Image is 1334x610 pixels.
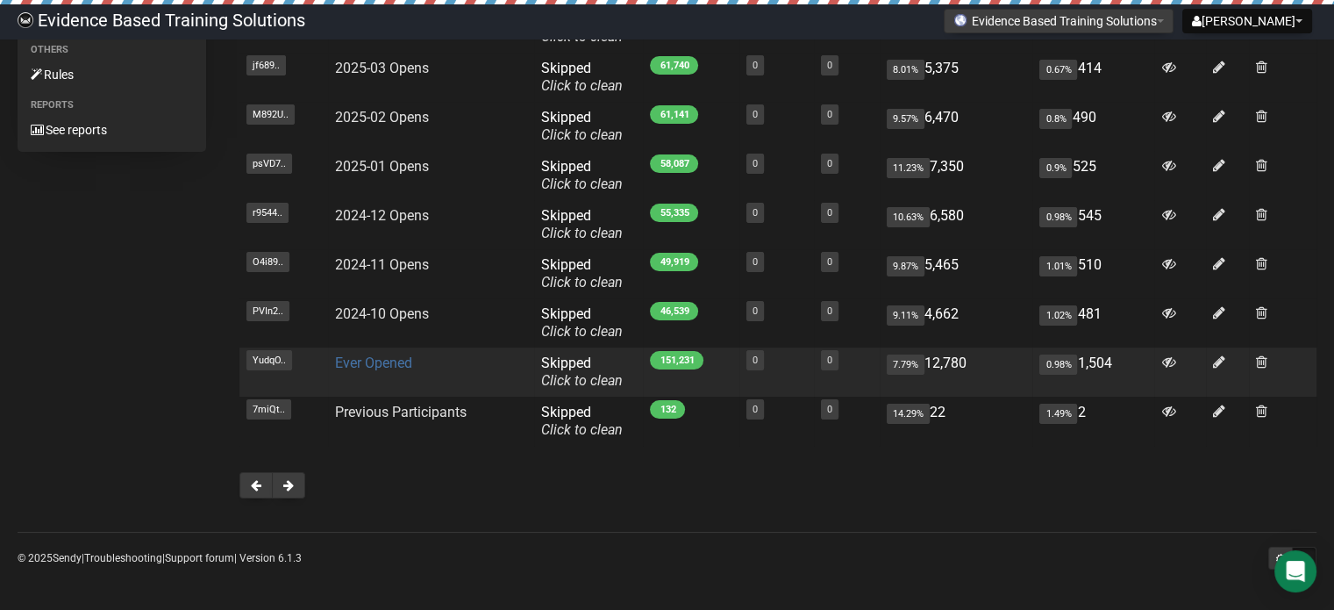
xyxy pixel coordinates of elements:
td: 12,780 [880,348,1033,397]
a: 0 [753,60,758,71]
span: 9.11% [887,305,924,326]
a: 0 [827,207,832,219]
a: 0 [753,207,758,219]
td: 5,465 [880,249,1033,298]
span: Skipped [541,60,623,94]
a: Click to clean [541,274,623,291]
span: Skipped [541,404,623,438]
span: 61,141 [650,105,698,124]
a: 0 [827,158,832,169]
span: 0.98% [1039,355,1077,375]
span: 11.23% [887,158,930,178]
span: Skipped [541,305,623,340]
img: 6a635aadd5b086599a41eda90e0773ac [18,12,33,28]
a: 0 [827,404,832,415]
span: 1.02% [1039,305,1077,326]
a: Ever Opened [335,355,412,371]
span: O4i89.. [246,252,289,272]
span: jf689.. [246,55,286,75]
a: 0 [753,256,758,268]
span: 0.8% [1039,109,1072,129]
span: Skipped [541,256,623,291]
span: 0.98% [1039,207,1077,227]
a: 2024-12 Opens [335,207,429,224]
span: 10.63% [887,207,930,227]
a: 0 [827,305,832,317]
li: Reports [18,95,206,116]
span: 0.9% [1039,158,1072,178]
span: 14.29% [887,404,930,424]
span: 49,919 [650,253,698,271]
span: Skipped [541,158,623,192]
td: 545 [1032,200,1154,249]
span: 55,335 [650,204,698,222]
a: 2024-10 Opens [335,305,429,322]
span: Skipped [541,207,623,241]
a: Troubleshooting [84,552,162,564]
a: 2025-03 Opens [335,60,429,76]
a: Support forum [165,552,234,564]
span: M892U.. [246,104,295,125]
td: 2 [1032,397,1154,446]
a: 0 [753,158,758,169]
td: 510 [1032,249,1154,298]
button: [PERSON_NAME] [1182,9,1312,33]
a: 0 [753,404,758,415]
span: psVD7.. [246,154,292,174]
a: 0 [827,355,832,366]
a: Sendy [53,552,82,564]
a: Click to clean [541,126,623,143]
span: r9544.. [246,203,289,223]
span: 0.67% [1039,60,1077,80]
a: 0 [827,256,832,268]
a: Click to clean [541,225,623,241]
a: Previous Participants [335,404,467,420]
a: 2025-02 Opens [335,109,429,126]
span: 58,087 [650,154,698,173]
span: 9.87% [887,256,924,276]
div: Open Intercom Messenger [1274,550,1316,592]
span: 9.57% [887,109,924,129]
a: Click to clean [541,421,623,438]
a: 0 [827,109,832,120]
li: Others [18,39,206,61]
a: Click to clean [541,323,623,340]
span: 7.79% [887,355,924,375]
span: YudqO.. [246,350,292,370]
a: 0 [827,60,832,71]
td: 525 [1032,151,1154,200]
a: Click to clean [541,77,623,94]
a: 2024-11 Opens [335,256,429,273]
td: 6,470 [880,102,1033,151]
a: 0 [753,355,758,366]
span: 8.01% [887,60,924,80]
span: Skipped [541,109,623,143]
p: © 2025 | | | Version 6.1.3 [18,549,302,568]
td: 1,504 [1032,348,1154,397]
span: 1.01% [1039,256,1077,276]
button: Evidence Based Training Solutions [944,9,1173,33]
td: 414 [1032,53,1154,102]
td: 22 [880,397,1033,446]
a: Rules [18,61,206,89]
a: 0 [753,305,758,317]
td: 5,375 [880,53,1033,102]
span: PVIn2.. [246,301,289,321]
a: Click to clean [541,372,623,389]
td: 6,580 [880,200,1033,249]
a: See reports [18,116,206,144]
a: Click to clean [541,176,623,192]
span: Skipped [541,355,623,389]
td: 7,350 [880,151,1033,200]
span: 132 [650,400,685,419]
span: 7miQt.. [246,399,291,420]
span: 61,740 [650,56,698,75]
span: 151,231 [650,351,703,370]
td: 481 [1032,298,1154,348]
img: favicons [953,13,967,27]
td: 4,662 [880,298,1033,348]
a: 2025-01 Opens [335,158,429,175]
a: 0 [753,109,758,120]
span: 46,539 [650,302,698,320]
td: 490 [1032,102,1154,151]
